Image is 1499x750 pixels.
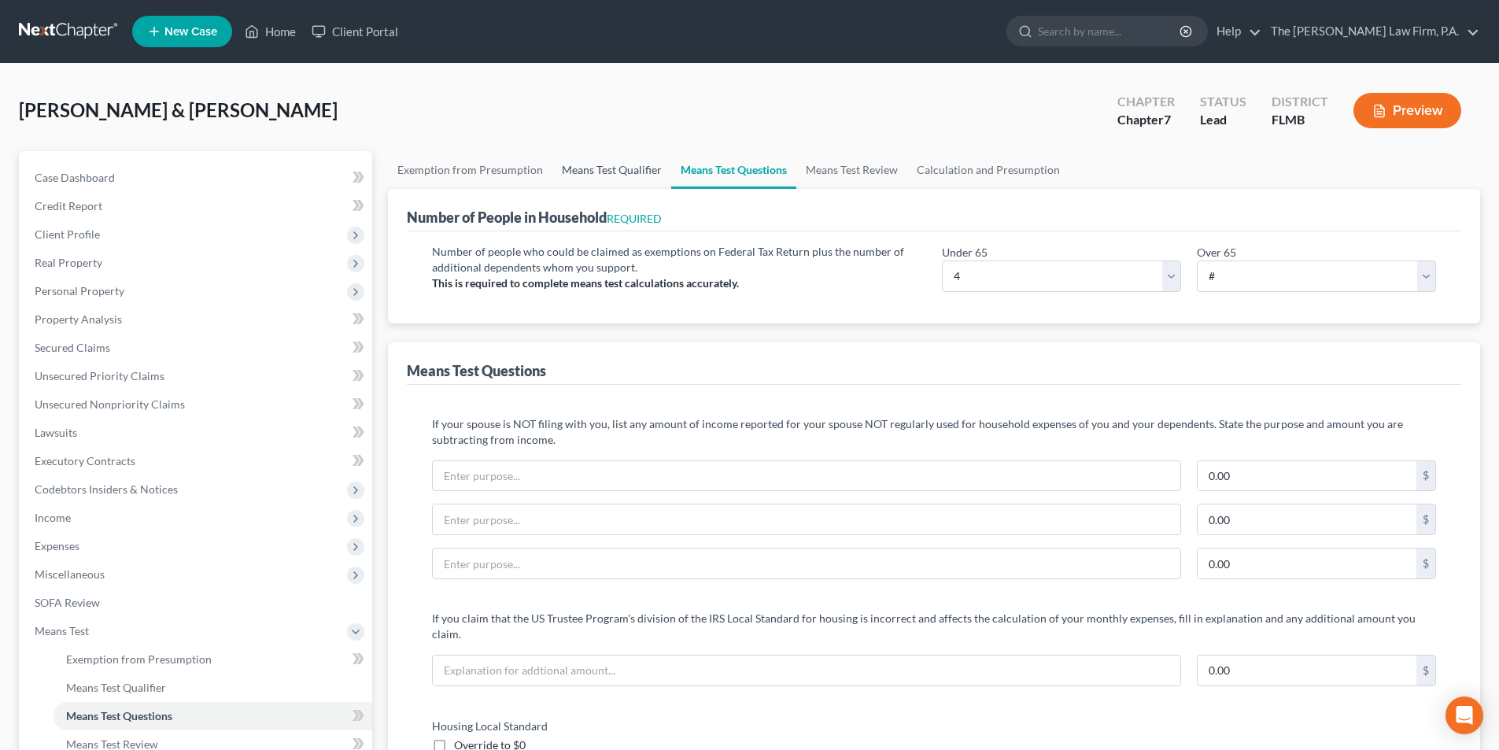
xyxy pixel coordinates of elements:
[1164,112,1171,127] span: 7
[35,539,79,552] span: Expenses
[35,567,105,581] span: Miscellaneous
[607,212,662,225] span: REQUIRED
[237,17,304,46] a: Home
[432,276,739,290] strong: This is required to complete means test calculations accurately.
[35,284,124,297] span: Personal Property
[35,199,102,212] span: Credit Report
[1198,461,1416,491] input: 0.00
[1272,93,1328,111] div: District
[35,624,89,637] span: Means Test
[35,426,77,439] span: Lawsuits
[22,447,372,475] a: Executory Contracts
[66,681,166,694] span: Means Test Qualifier
[22,305,372,334] a: Property Analysis
[424,718,926,734] label: Housing Local Standard
[942,244,988,260] label: Under 65
[35,482,178,496] span: Codebtors Insiders & Notices
[1209,17,1261,46] a: Help
[1353,93,1461,128] button: Preview
[432,611,1436,642] p: If you claim that the US Trustee Program's division of the IRS Local Standard for housing is inco...
[1038,17,1182,46] input: Search by name...
[22,390,372,419] a: Unsecured Nonpriority Claims
[407,361,546,380] div: Means Test Questions
[1445,696,1483,734] div: Open Intercom Messenger
[1200,93,1246,111] div: Status
[164,26,217,38] span: New Case
[22,192,372,220] a: Credit Report
[19,98,338,121] span: [PERSON_NAME] & [PERSON_NAME]
[907,151,1069,189] a: Calculation and Presumption
[22,362,372,390] a: Unsecured Priority Claims
[433,656,1180,685] input: Explanation for addtional amount...
[35,397,185,411] span: Unsecured Nonpriority Claims
[66,709,172,722] span: Means Test Questions
[432,416,1436,448] p: If your spouse is NOT filing with you, list any amount of income reported for your spouse NOT reg...
[388,151,552,189] a: Exemption from Presumption
[304,17,406,46] a: Client Portal
[35,256,102,269] span: Real Property
[433,461,1180,491] input: Enter purpose...
[66,652,212,666] span: Exemption from Presumption
[433,549,1180,578] input: Enter purpose...
[552,151,671,189] a: Means Test Qualifier
[1272,111,1328,129] div: FLMB
[407,208,662,227] div: Number of People in Household
[35,454,135,467] span: Executory Contracts
[54,645,372,674] a: Exemption from Presumption
[22,334,372,362] a: Secured Claims
[1416,656,1435,685] div: $
[54,674,372,702] a: Means Test Qualifier
[1197,244,1236,260] label: Over 65
[35,341,110,354] span: Secured Claims
[1117,93,1175,111] div: Chapter
[35,511,71,524] span: Income
[1416,549,1435,578] div: $
[1416,504,1435,534] div: $
[22,589,372,617] a: SOFA Review
[1416,461,1435,491] div: $
[433,504,1180,534] input: Enter purpose...
[671,151,796,189] a: Means Test Questions
[35,227,100,241] span: Client Profile
[22,164,372,192] a: Case Dashboard
[1263,17,1479,46] a: The [PERSON_NAME] Law Firm, P.A.
[35,369,164,382] span: Unsecured Priority Claims
[1198,549,1416,578] input: 0.00
[35,171,115,184] span: Case Dashboard
[1117,111,1175,129] div: Chapter
[432,244,926,275] p: Number of people who could be claimed as exemptions on Federal Tax Return plus the number of addi...
[1198,504,1416,534] input: 0.00
[35,312,122,326] span: Property Analysis
[54,702,372,730] a: Means Test Questions
[1200,111,1246,129] div: Lead
[1198,656,1416,685] input: 0.00
[22,419,372,447] a: Lawsuits
[35,596,100,609] span: SOFA Review
[796,151,907,189] a: Means Test Review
